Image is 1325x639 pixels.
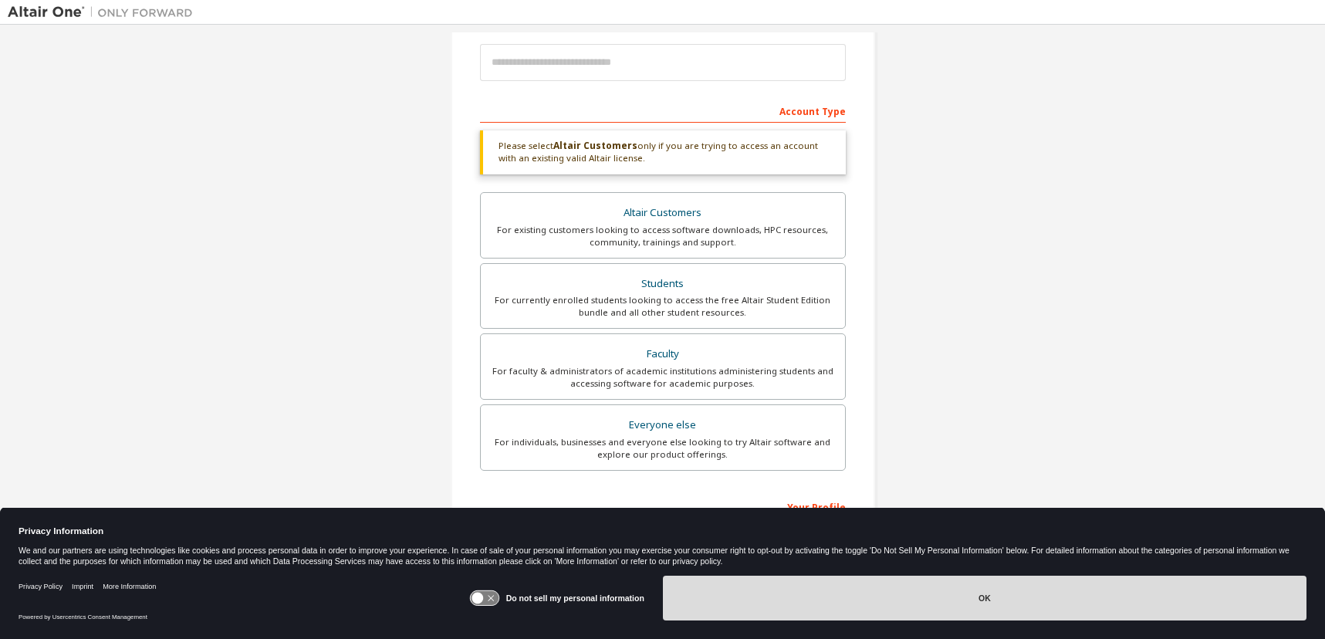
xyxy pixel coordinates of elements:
div: For currently enrolled students looking to access the free Altair Student Edition bundle and all ... [490,294,836,319]
div: For existing customers looking to access software downloads, HPC resources, community, trainings ... [490,224,836,248]
div: For faculty & administrators of academic institutions administering students and accessing softwa... [490,365,836,390]
div: Everyone else [490,414,836,436]
div: Account Type [480,98,846,123]
div: Altair Customers [490,202,836,224]
div: Students [490,273,836,295]
div: Your Profile [480,494,846,519]
img: Altair One [8,5,201,20]
div: Please select only if you are trying to access an account with an existing valid Altair license. [480,130,846,174]
div: Faculty [490,343,836,365]
b: Altair Customers [553,139,637,152]
div: For individuals, businesses and everyone else looking to try Altair software and explore our prod... [490,436,836,461]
